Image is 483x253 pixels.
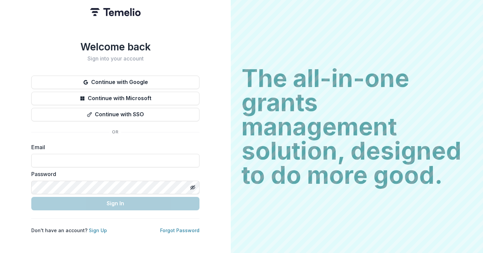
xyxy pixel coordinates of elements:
button: Sign In [31,197,199,210]
p: Don't have an account? [31,227,107,234]
a: Forgot Password [160,227,199,233]
a: Sign Up [89,227,107,233]
img: Temelio [90,8,141,16]
button: Toggle password visibility [187,182,198,193]
button: Continue with Google [31,76,199,89]
h1: Welcome back [31,41,199,53]
button: Continue with Microsoft [31,92,199,105]
button: Continue with SSO [31,108,199,121]
label: Password [31,170,195,178]
h2: Sign into your account [31,55,199,62]
label: Email [31,143,195,151]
